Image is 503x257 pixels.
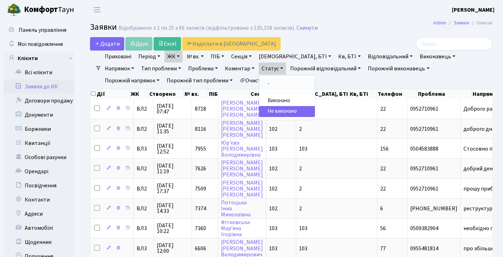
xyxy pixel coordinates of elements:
[417,89,472,99] th: Проблема
[237,75,295,87] a: Очистити фільтри
[410,126,457,132] span: 0952710961
[410,186,457,192] span: 0952710961
[221,139,263,159] a: Юр'єва[PERSON_NAME]Володимирівна
[4,207,74,221] a: Адреси
[157,103,189,115] span: [DATE] 07:47
[299,145,307,153] span: 103
[185,63,221,75] a: Проблема
[299,165,302,173] span: 2
[19,26,66,34] span: Панель управління
[269,205,277,212] span: 102
[195,105,206,113] span: 8718
[299,185,302,193] span: 2
[195,165,206,173] span: 7626
[454,19,469,27] a: Заявки
[410,106,457,112] span: 0952710961
[4,80,74,94] a: Заявки до КК
[433,19,446,27] a: Admin
[137,226,151,231] span: ВЛ3
[269,245,277,252] span: 103
[365,63,432,75] a: Порожній виконавець
[221,218,250,238] a: ФітковськаМар’янаІгорівна
[221,119,263,139] a: [PERSON_NAME][PERSON_NAME][PERSON_NAME]
[4,94,74,108] a: Договори продажу
[88,4,106,16] button: Переключити навігацію
[102,75,162,87] a: Порожній напрямок
[452,6,495,14] a: [PERSON_NAME]
[297,25,318,31] a: Скинути
[157,203,189,214] span: [DATE] 14:33
[208,89,250,99] th: ПІБ
[221,99,263,119] a: [PERSON_NAME][PERSON_NAME][PERSON_NAME]
[410,166,457,171] span: 0952710961
[4,122,74,136] a: Боржники
[377,89,417,99] th: Телефон
[4,235,74,249] a: Щоденник
[269,145,277,153] span: 103
[136,51,163,63] a: Період
[154,37,181,51] a: Excel
[195,185,206,193] span: 7509
[102,63,137,75] a: Напрямок
[137,186,151,192] span: ВЛ2
[102,51,134,63] a: Приховані
[380,224,386,232] span: 56
[137,246,151,251] span: ВЛ3
[4,65,74,80] a: Всі клієнти
[380,205,383,212] span: 6
[269,185,277,193] span: 102
[269,165,277,173] span: 102
[195,145,206,153] span: 7955
[221,159,263,179] a: [PERSON_NAME][PERSON_NAME][PERSON_NAME]
[24,4,74,16] span: Таун
[157,183,189,194] span: [DATE] 17:37
[349,89,377,99] th: Кв, БТІ
[256,51,334,63] a: [DEMOGRAPHIC_DATA], БТІ
[149,89,184,99] th: Створено
[4,51,74,65] a: Клієнти
[410,206,457,211] span: [PHONE_NUMBER]
[90,37,124,51] a: Додати
[137,126,151,132] span: ВЛ2
[221,199,251,218] a: ПотоцькаІннаМиколаївна
[299,205,302,212] span: 2
[380,245,386,252] span: 77
[410,146,457,152] span: 0504583888
[417,51,458,63] a: Виконавець
[259,95,315,106] a: Виконано
[157,143,189,154] span: [DATE] 12:52
[195,245,206,252] span: 6606
[90,89,130,99] th: Дії
[4,221,74,235] a: Автомобілі
[299,224,307,232] span: 103
[380,165,386,173] span: 22
[184,51,206,63] a: № вх.
[119,25,295,31] div: Відображено з 1 по 25 з 66 записів (відфільтровано з 135,158 записів).
[195,205,206,212] span: 7374
[164,75,235,87] a: Порожній тип проблеми
[380,105,386,113] span: 22
[184,89,208,99] th: № вх.
[221,179,263,199] a: [PERSON_NAME][PERSON_NAME][PERSON_NAME]
[228,51,255,63] a: Секція
[269,224,277,232] span: 103
[4,193,74,207] a: Контакти
[259,63,286,75] a: Статус
[18,40,63,48] span: Мої повідомлення
[157,243,189,254] span: [DATE] 12:00
[95,40,120,48] span: Додати
[195,125,206,133] span: 8116
[259,78,315,89] a: -
[4,37,74,51] a: Мої повідомлення
[157,123,189,134] span: [DATE] 11:35
[137,146,151,152] span: ВЛ3
[380,185,386,193] span: 22
[130,89,149,99] th: ЖК
[195,224,206,232] span: 7360
[259,106,315,117] a: Не виконано
[138,63,184,75] a: Тип проблеми
[157,163,189,174] span: [DATE] 11:19
[222,63,257,75] a: Коментар
[4,164,74,179] a: Орендарі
